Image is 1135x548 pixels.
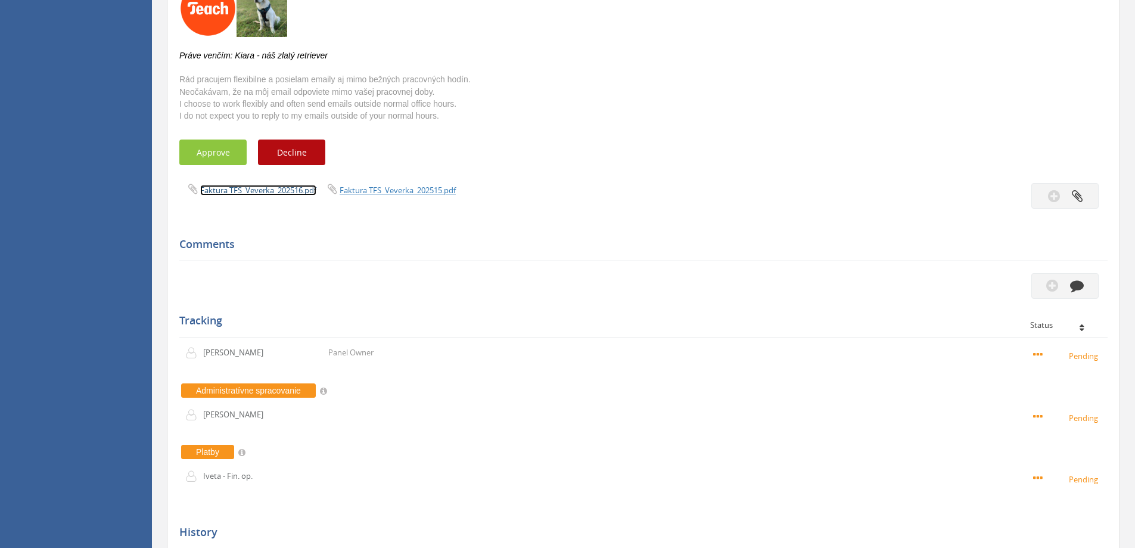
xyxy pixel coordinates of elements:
button: Decline [258,140,325,165]
img: user-icon.png [185,409,203,421]
font: I choose to work flexibly and often send emails outside normal office hours. [179,99,456,109]
font: Rád pracujem flexibilne a posielam emaily aj mimo bežných pracovných hodín. [179,75,471,84]
small: Pending [1033,411,1102,424]
p: [PERSON_NAME] [203,347,272,358]
span: Platby [181,445,234,459]
button: Approve [179,140,247,165]
font: I do not expect you to reply to my emails outside of your normal hours. [179,111,439,120]
h5: History [179,527,1099,538]
p: Panel Owner [328,347,374,358]
img: user-icon.png [185,470,203,482]
p: [PERSON_NAME] [203,409,272,420]
img: user-icon.png [185,347,203,359]
i: Práve venčím: Kiara - náš zlatý retriever [179,51,328,60]
span: Administratívne spracovanie [181,383,316,398]
small: Pending [1033,472,1102,485]
p: Iveta - Fin. op. [203,470,272,482]
small: Pending [1033,349,1102,362]
h5: Comments [179,239,1099,250]
font: Neočakávam, že na môj email odpoviete mimo vašej pracovnej doby. [179,87,435,97]
a: Faktura TFS_Veverka_202516.pdf [200,185,316,196]
h5: Tracking [179,315,1099,327]
div: Status [1030,321,1099,329]
a: Faktura TFS_Veverka_202515.pdf [340,185,456,196]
